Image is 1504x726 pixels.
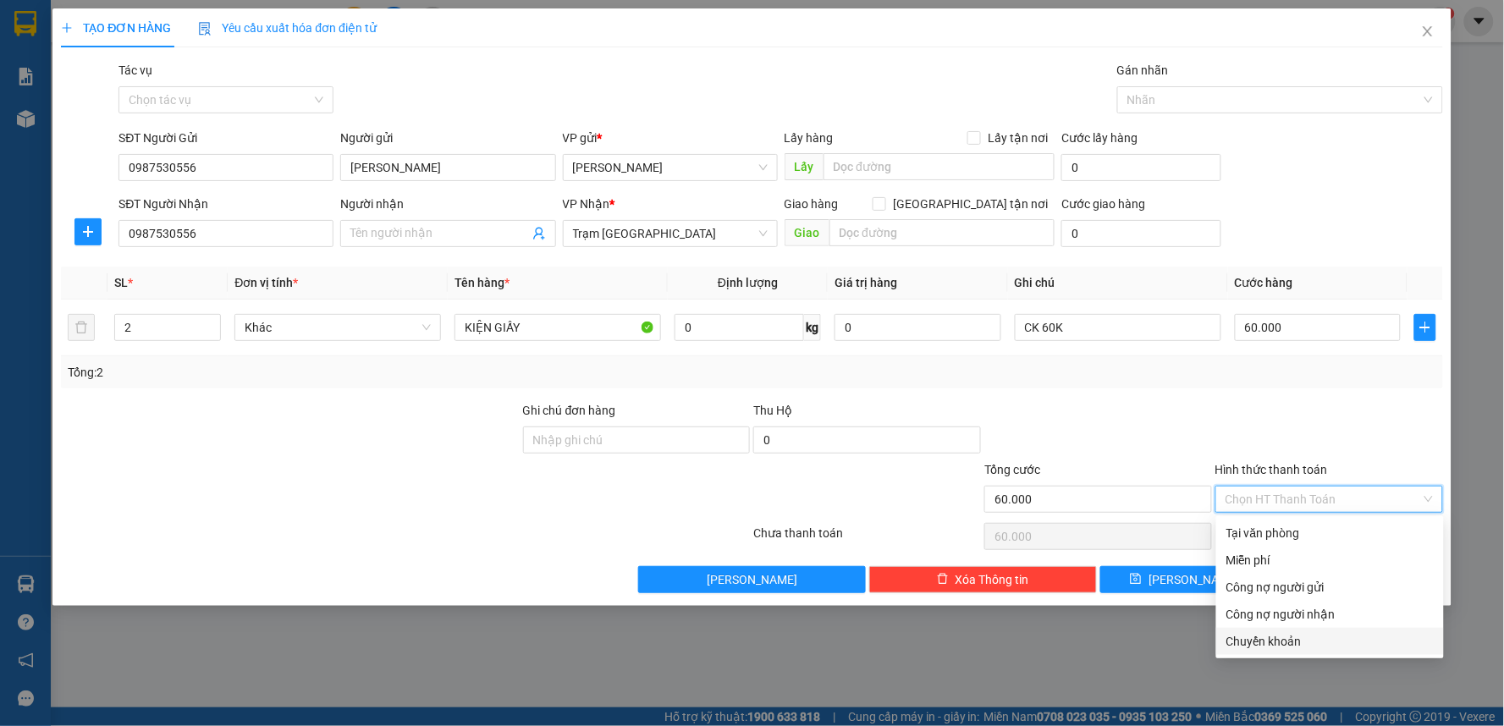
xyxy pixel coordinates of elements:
[1061,154,1221,181] input: Cước lấy hàng
[1215,463,1328,476] label: Hình thức thanh toán
[1061,131,1138,145] label: Cước lấy hàng
[118,63,152,77] label: Tác vụ
[340,195,555,213] div: Người nhận
[981,129,1055,147] span: Lấy tận nơi
[245,315,431,340] span: Khác
[1216,601,1444,628] div: Cước gửi hàng sẽ được ghi vào công nợ của người nhận
[61,22,73,34] span: plus
[1226,632,1434,651] div: Chuyển khoản
[937,573,949,586] span: delete
[829,219,1055,246] input: Dọc đường
[1421,25,1435,38] span: close
[1415,321,1435,334] span: plus
[1061,197,1145,211] label: Cước giao hàng
[869,566,1097,593] button: deleteXóa Thông tin
[886,195,1055,213] span: [GEOGRAPHIC_DATA] tận nơi
[563,197,610,211] span: VP Nhận
[835,276,897,289] span: Giá trị hàng
[1226,551,1434,569] div: Miễn phí
[638,566,866,593] button: [PERSON_NAME]
[1404,8,1452,56] button: Close
[956,570,1029,589] span: Xóa Thông tin
[718,276,778,289] span: Định lượng
[68,314,95,341] button: delete
[455,314,661,341] input: VD: Bàn, Ghế
[573,155,768,180] span: Phan Thiết
[1061,220,1221,247] input: Cước giao hàng
[785,197,839,211] span: Giao hàng
[752,524,983,553] div: Chưa thanh toán
[835,314,1001,341] input: 0
[61,21,171,35] span: TẠO ĐƠN HÀNG
[1117,63,1169,77] label: Gán nhãn
[118,129,333,147] div: SĐT Người Gửi
[455,276,510,289] span: Tên hàng
[785,219,829,246] span: Giao
[532,227,546,240] span: user-add
[74,218,102,245] button: plus
[523,404,616,417] label: Ghi chú đơn hàng
[804,314,821,341] span: kg
[68,363,581,382] div: Tổng: 2
[824,153,1055,180] input: Dọc đường
[1414,314,1435,341] button: plus
[1015,314,1221,341] input: Ghi Chú
[1100,566,1270,593] button: save[PERSON_NAME]
[707,570,797,589] span: [PERSON_NAME]
[234,276,298,289] span: Đơn vị tính
[1008,267,1228,300] th: Ghi chú
[340,129,555,147] div: Người gửi
[198,21,377,35] span: Yêu cầu xuất hóa đơn điện tử
[114,276,128,289] span: SL
[1226,578,1434,597] div: Công nợ người gửi
[785,153,824,180] span: Lấy
[1216,574,1444,601] div: Cước gửi hàng sẽ được ghi vào công nợ của người gửi
[1226,524,1434,542] div: Tại văn phòng
[563,129,778,147] div: VP gửi
[1235,276,1293,289] span: Cước hàng
[984,463,1040,476] span: Tổng cước
[785,131,834,145] span: Lấy hàng
[1149,570,1239,589] span: [PERSON_NAME]
[75,225,101,239] span: plus
[1130,573,1142,586] span: save
[573,221,768,246] span: Trạm Sài Gòn
[753,404,792,417] span: Thu Hộ
[523,426,751,454] input: Ghi chú đơn hàng
[198,22,212,36] img: icon
[118,195,333,213] div: SĐT Người Nhận
[1226,605,1434,624] div: Công nợ người nhận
